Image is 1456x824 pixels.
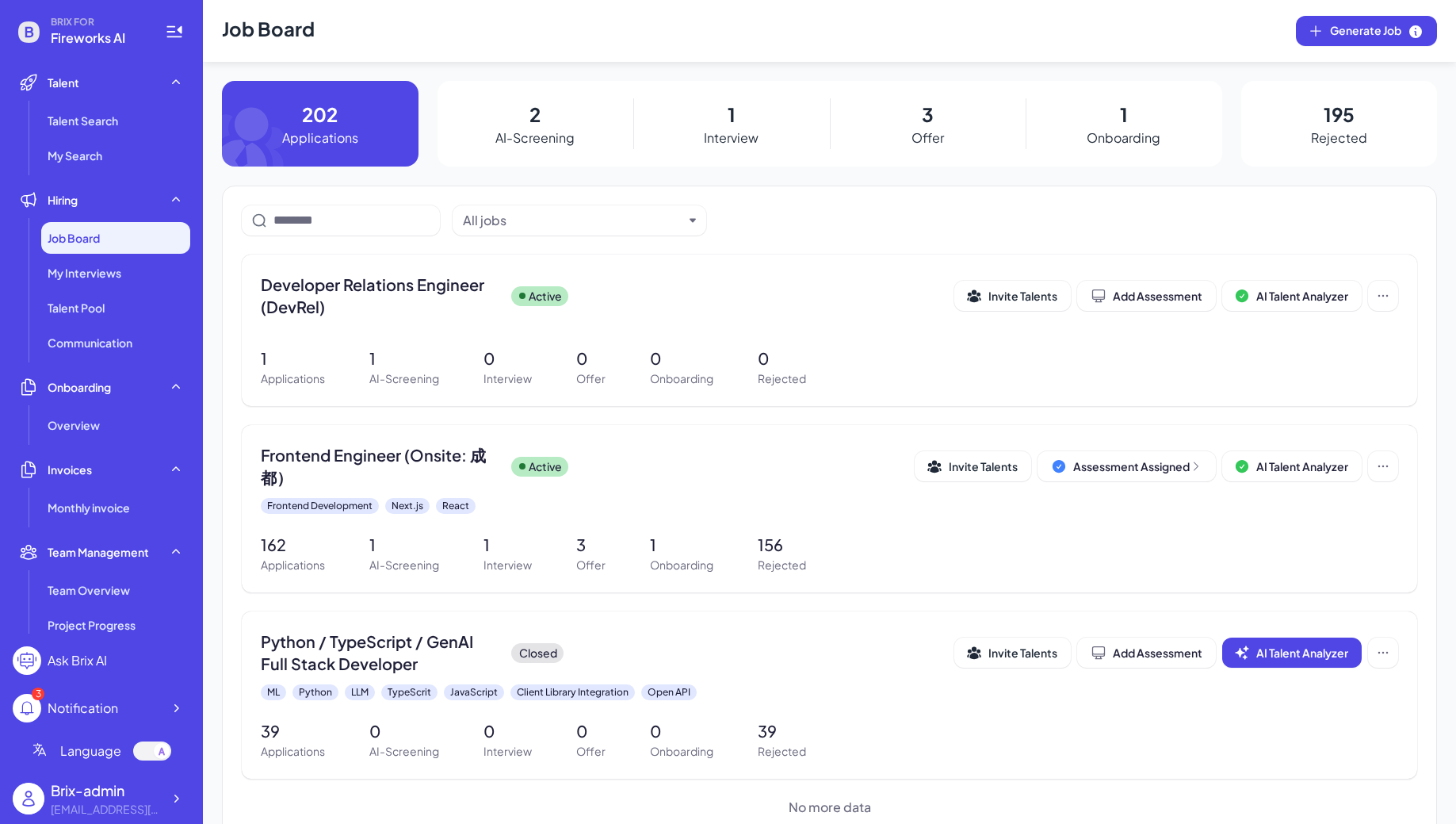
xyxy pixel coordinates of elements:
p: 3 [922,100,934,128]
span: Team Overview [48,582,130,598]
p: 0 [483,347,532,370]
div: Brix-admin [51,780,162,801]
p: Rejected [758,370,806,387]
div: TypeScrit [381,684,438,700]
p: 39 [261,719,325,743]
span: AI Talent Analyzer [1256,646,1348,660]
span: Invite Talents [949,459,1018,473]
div: JavaScript [444,684,504,700]
p: 0 [483,719,532,743]
p: 3 [576,533,606,557]
p: Applications [261,743,325,760]
p: AI-Screening [369,370,439,387]
p: AI-Screening [495,128,575,148]
span: Fireworks AI [51,29,146,48]
p: 1 [261,347,325,370]
span: Hiring [48,192,78,208]
span: Invoices [48,462,92,477]
div: Next.js [385,498,430,514]
p: Onboarding [650,743,713,760]
p: Onboarding [1087,128,1160,148]
p: Active [529,288,562,305]
span: Generate Job [1330,22,1424,40]
span: AI Talent Analyzer [1256,289,1348,303]
div: Python [292,684,338,700]
span: Invite Talents [988,289,1057,303]
p: 1 [369,347,439,370]
p: 156 [758,533,806,557]
span: Language [60,742,121,761]
span: Python / TypeScript / GenAI Full Stack Developer [261,630,499,675]
div: 3 [32,688,44,700]
div: Add Assessment [1091,288,1202,304]
span: Invite Talents [988,646,1057,660]
div: Open API [641,684,697,700]
p: Onboarding [650,370,713,387]
div: Notification [48,699,118,718]
p: 1 [483,533,532,557]
div: LLM [345,684,375,700]
span: Project Progress [48,617,136,633]
span: Talent Pool [48,300,105,316]
span: My Search [48,148,102,163]
div: All jobs [463,211,506,230]
p: Rejected [758,743,806,760]
span: Onboarding [48,379,111,395]
button: All jobs [463,211,683,230]
p: 0 [576,719,606,743]
p: Applications [261,370,325,387]
p: 0 [650,347,713,370]
p: 39 [758,719,806,743]
p: Rejected [758,557,806,573]
button: Invite Talents [954,281,1071,311]
p: Onboarding [650,557,713,573]
button: AI Talent Analyzer [1222,638,1362,668]
span: Developer Relations Engineer (DevRel) [261,274,499,318]
p: Closed [519,645,557,661]
button: AI Talent Analyzer [1222,451,1362,481]
span: Monthly invoice [48,500,130,515]
button: Generate Job [1296,16,1437,46]
button: Invite Talents [954,638,1071,668]
p: Offer [576,743,606,760]
span: Overview [48,417,100,433]
span: Communication [48,335,132,351]
span: No more data [789,798,871,817]
p: 202 [302,100,338,128]
p: Offer [576,557,606,573]
span: Frontend Engineer (Onsite: 成都） [261,444,499,489]
p: Offer [576,370,606,387]
div: Client Library Integration [510,684,635,700]
p: 0 [576,347,606,370]
span: Talent Search [48,113,118,128]
p: AI-Screening [369,557,439,573]
button: AI Talent Analyzer [1222,281,1362,311]
p: Rejected [1311,128,1367,148]
div: ML [261,684,286,700]
span: BRIX FOR [51,16,146,29]
button: Assessment Assigned [1038,451,1216,481]
button: Invite Talents [915,451,1031,481]
button: Add Assessment [1077,638,1216,668]
p: Active [529,458,562,475]
p: 0 [369,719,439,743]
p: Interview [483,557,532,573]
span: Team Management [48,544,149,560]
p: 1 [369,533,439,557]
p: Interview [704,128,759,148]
button: Add Assessment [1077,281,1216,311]
span: Talent [48,75,79,90]
div: Ask Brix AI [48,651,107,670]
p: Applications [261,557,325,573]
p: 2 [529,100,541,128]
div: flora@joinbrix.com [51,801,162,818]
p: AI-Screening [369,743,439,760]
div: React [436,498,476,514]
p: 0 [650,719,713,743]
span: My Interviews [48,265,121,281]
p: Interview [483,743,532,760]
div: Frontend Development [261,498,379,514]
p: 195 [1324,100,1355,128]
p: Interview [483,370,532,387]
p: Applications [282,128,358,148]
